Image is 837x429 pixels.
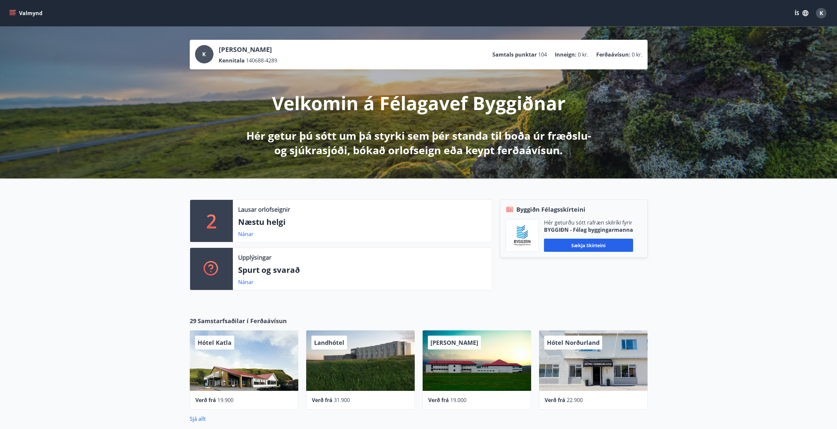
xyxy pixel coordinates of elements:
p: Velkomin á Félagavef Byggiðnar [272,90,565,115]
span: 104 [538,51,547,58]
a: Nánar [238,278,254,286]
span: Samstarfsaðilar í Ferðaávísun [198,317,287,325]
span: Verð frá [545,396,565,404]
p: Inneign : [555,51,577,58]
span: 22.900 [567,396,583,404]
span: Verð frá [428,396,449,404]
p: Hér geturðu sótt rafræn skilríki fyrir [544,219,633,226]
p: Samtals punktar [492,51,537,58]
span: K [202,51,206,58]
p: Lausar orlofseignir [238,205,290,214]
span: Hótel Norðurland [547,339,600,346]
span: 31.900 [334,396,350,404]
span: 0 kr. [578,51,588,58]
p: Upplýsingar [238,253,271,262]
span: Verð frá [195,396,216,404]
span: 29 [190,317,196,325]
a: Nánar [238,230,254,238]
p: 2 [206,208,217,233]
span: 0 kr. [632,51,642,58]
p: Næstu helgi [238,216,487,227]
span: Verð frá [312,396,332,404]
button: menu [8,7,45,19]
button: Sækja skírteini [544,239,633,252]
span: 19.900 [217,396,234,404]
span: 140688-4289 [246,57,277,64]
a: Sjá allt [190,415,206,422]
p: Spurt og svarað [238,264,487,275]
span: Landhótel [314,339,344,346]
p: BYGGIÐN - Félag byggingarmanna [544,226,633,233]
p: Kennitala [219,57,245,64]
p: [PERSON_NAME] [219,45,277,54]
span: K [820,10,823,17]
button: ÍS [791,7,812,19]
span: Hótel Katla [198,339,232,346]
button: K [813,5,829,21]
span: Byggiðn Félagsskírteini [516,205,585,214]
span: [PERSON_NAME] [431,339,478,346]
img: BKlGVmlTW1Qrz68WFGMFQUcXHWdQd7yePWMkvn3i.png [511,224,533,247]
p: Ferðaávísun : [596,51,630,58]
span: 19.000 [450,396,466,404]
p: Hér getur þú sótt um þá styrki sem þér standa til boða úr fræðslu- og sjúkrasjóði, bókað orlofsei... [245,129,592,157]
